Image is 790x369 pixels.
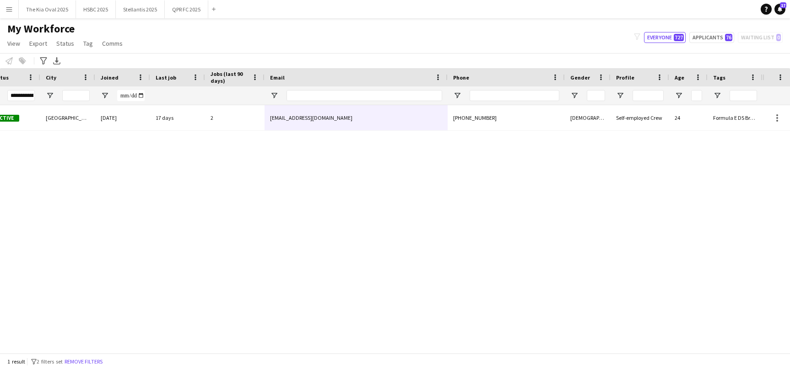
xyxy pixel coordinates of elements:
[587,90,605,101] input: Gender Filter Input
[616,74,634,81] span: Profile
[102,39,123,48] span: Comms
[669,105,708,130] div: 24
[63,357,104,367] button: Remove filters
[51,55,62,66] app-action-btn: Export XLSX
[644,32,686,43] button: Everyone727
[713,74,725,81] span: Tags
[98,37,126,49] a: Comms
[774,4,785,15] a: 17
[83,39,93,48] span: Tag
[611,105,669,130] div: Self-employed Crew
[287,90,442,101] input: Email Filter Input
[565,105,611,130] div: [DEMOGRAPHIC_DATA]
[205,105,265,130] div: 2
[470,90,559,101] input: Phone Filter Input
[453,74,469,81] span: Phone
[165,0,208,18] button: QPR FC 2025
[150,105,205,130] div: 17 days
[708,105,763,130] div: Formula E DS Brand'25
[448,105,565,130] div: [PHONE_NUMBER]
[713,91,721,100] button: Open Filter Menu
[725,34,732,41] span: 76
[4,37,24,49] a: View
[62,90,90,101] input: City Filter Input
[76,0,116,18] button: HSBC 2025
[101,91,109,100] button: Open Filter Menu
[674,34,684,41] span: 727
[265,105,448,130] div: [EMAIL_ADDRESS][DOMAIN_NAME]
[117,90,145,101] input: Joined Filter Input
[19,0,76,18] button: The Kia Oval 2025
[689,32,734,43] button: Applicants76
[691,90,702,101] input: Age Filter Input
[453,91,461,100] button: Open Filter Menu
[101,74,119,81] span: Joined
[633,90,664,101] input: Profile Filter Input
[616,91,624,100] button: Open Filter Menu
[80,37,97,49] a: Tag
[156,74,176,81] span: Last job
[95,105,150,130] div: [DATE]
[29,39,47,48] span: Export
[116,0,165,18] button: Stellantis 2025
[37,358,63,365] span: 2 filters set
[56,39,74,48] span: Status
[570,74,590,81] span: Gender
[46,74,56,81] span: City
[270,74,285,81] span: Email
[211,70,248,84] span: Jobs (last 90 days)
[7,39,20,48] span: View
[38,55,49,66] app-action-btn: Advanced filters
[675,91,683,100] button: Open Filter Menu
[675,74,684,81] span: Age
[53,37,78,49] a: Status
[46,91,54,100] button: Open Filter Menu
[40,105,95,130] div: [GEOGRAPHIC_DATA]
[570,91,579,100] button: Open Filter Menu
[780,2,786,8] span: 17
[7,22,75,36] span: My Workforce
[270,91,278,100] button: Open Filter Menu
[26,37,51,49] a: Export
[730,90,757,101] input: Tags Filter Input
